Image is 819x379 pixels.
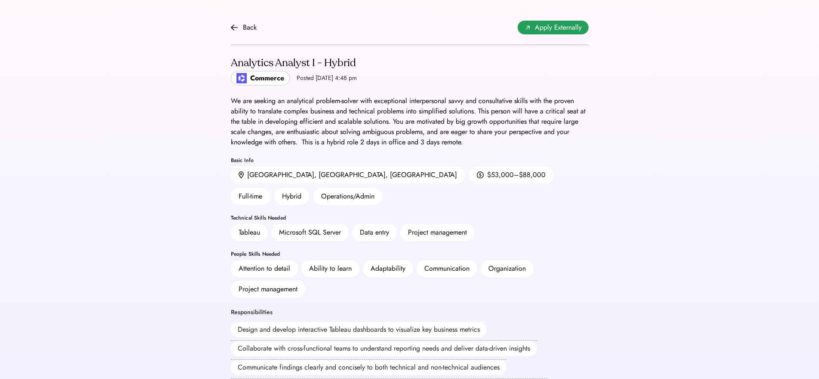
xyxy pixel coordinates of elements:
[487,170,546,180] div: $53,000–$88,000
[231,215,589,220] div: Technical Skills Needed
[535,22,582,33] span: Apply Externally
[239,171,244,179] img: location.svg
[408,227,467,238] div: Project management
[231,341,537,356] div: Collaborate with cross-functional teams to understand reporting needs and deliver data-driven ins...
[239,284,298,294] div: Project management
[231,322,487,337] div: Design and develop interactive Tableau dashboards to visualize key business metrics
[250,73,284,83] div: Commerce
[313,188,382,205] div: Operations/Admin
[239,227,260,238] div: Tableau
[371,263,405,274] div: Adaptability
[279,227,341,238] div: Microsoft SQL Server
[297,74,357,83] div: Posted [DATE] 4:48 pm
[239,263,290,274] div: Attention to detail
[231,188,270,205] div: Full-time
[231,158,589,163] div: Basic Info
[274,188,309,205] div: Hybrid
[247,170,457,180] div: [GEOGRAPHIC_DATA], [GEOGRAPHIC_DATA], [GEOGRAPHIC_DATA]
[231,251,589,257] div: People Skills Needed
[231,308,273,317] div: Responsibilities
[309,263,352,274] div: Ability to learn
[477,171,484,179] img: money.svg
[243,22,257,33] div: Back
[231,56,357,70] div: Analytics Analyst I - Hybrid
[518,21,589,34] button: Apply Externally
[231,360,506,375] div: Communicate findings clearly and concisely to both technical and non-technical audiences
[231,96,589,147] div: We are seeking an analytical problem-solver with exceptional interpersonal savvy and consultative...
[488,263,526,274] div: Organization
[236,73,247,83] img: poweredbycommerce_logo.jpeg
[231,24,238,31] img: arrow-back.svg
[360,227,389,238] div: Data entry
[424,263,469,274] div: Communication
